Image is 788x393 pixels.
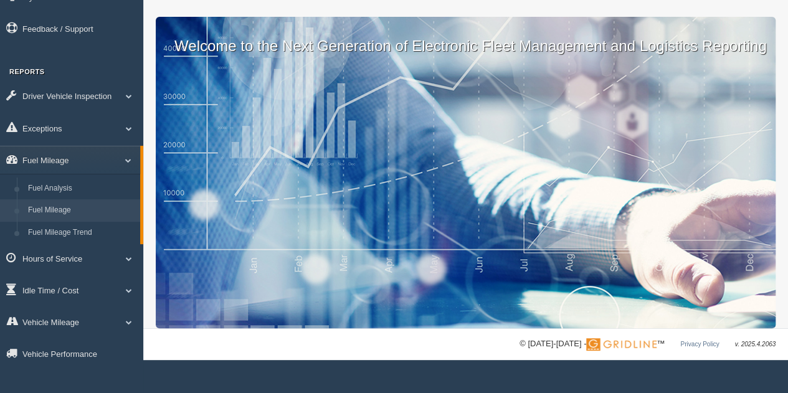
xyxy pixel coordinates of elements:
p: Welcome to the Next Generation of Electronic Fleet Management and Logistics Reporting [156,17,776,57]
a: Fuel Analysis [22,178,140,200]
img: Gridline [586,338,657,351]
a: Fuel Mileage [22,199,140,222]
a: Privacy Policy [680,341,719,348]
a: Fuel Mileage Trend [22,222,140,244]
div: © [DATE]-[DATE] - ™ [520,338,776,351]
span: v. 2025.4.2063 [735,341,776,348]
